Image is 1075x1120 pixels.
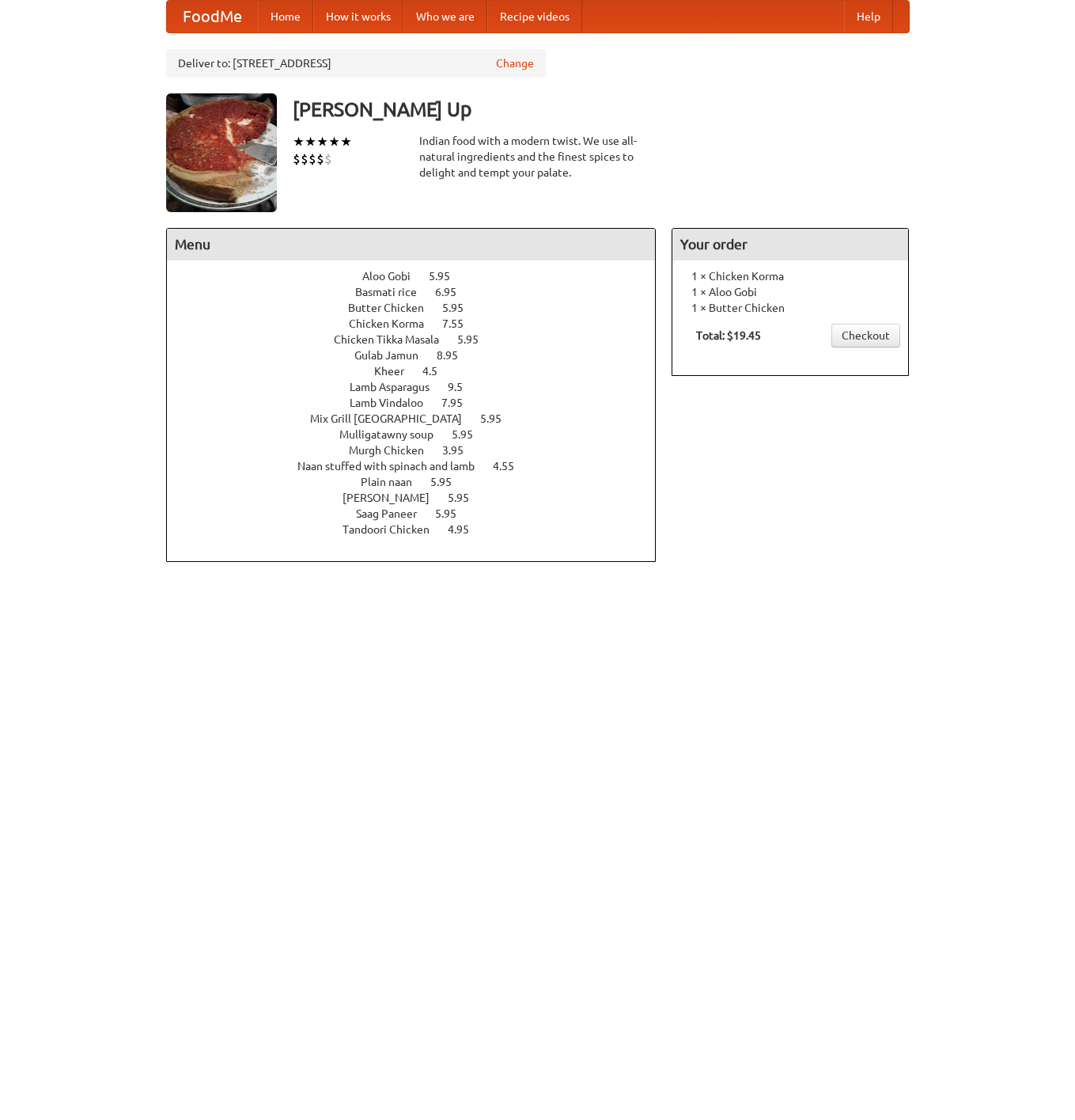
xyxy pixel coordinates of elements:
[487,1,582,32] a: Recipe videos
[166,49,546,78] div: Deliver to: [STREET_ADDRESS]
[361,476,428,488] span: Plain naan
[374,365,467,378] a: Kheer 4.5
[316,133,328,150] li: ★
[696,329,761,342] b: Total: $19.45
[354,349,434,362] span: Gulab Jamun
[374,365,420,378] span: Kheer
[356,507,486,520] a: Saag Paneer 5.95
[328,133,340,150] li: ★
[343,523,445,536] span: Tandoori Chicken
[301,150,308,168] li: $
[362,270,426,283] span: Aloo Gobi
[349,444,493,457] a: Murgh Chicken 3.95
[429,270,466,283] span: 5.95
[324,150,332,168] li: $
[457,333,494,346] span: 5.95
[435,286,472,298] span: 6.95
[343,523,498,536] a: Tandoori Chicken 4.95
[496,55,534,71] a: Change
[350,397,439,409] span: Lamb Vindaloo
[448,523,485,536] span: 4.95
[339,428,449,441] span: Mulligatawny soup
[310,412,531,425] a: Mix Grill [GEOGRAPHIC_DATA] 5.95
[349,317,493,330] a: Chicken Korma 7.55
[334,333,508,346] a: Chicken Tikka Masala 5.95
[493,460,530,473] span: 4.55
[340,133,352,150] li: ★
[356,507,433,520] span: Saag Paneer
[167,1,258,32] a: FoodMe
[310,412,478,425] span: Mix Grill [GEOGRAPHIC_DATA]
[680,284,900,300] li: 1 × Aloo Gobi
[430,476,467,488] span: 5.95
[452,428,489,441] span: 5.95
[348,302,493,314] a: Butter Chicken 5.95
[419,133,657,180] div: Indian food with a modern twist. We use all-natural ingredients and the finest spices to delight ...
[844,1,893,32] a: Help
[422,365,453,378] span: 4.5
[480,412,517,425] span: 5.95
[166,93,277,212] img: angular.jpg
[305,133,316,150] li: ★
[350,381,492,393] a: Lamb Asparagus 9.5
[362,270,479,283] a: Aloo Gobi 5.95
[355,286,486,298] a: Basmati rice 6.95
[442,444,479,457] span: 3.95
[354,349,487,362] a: Gulab Jamun 8.95
[343,492,498,504] a: [PERSON_NAME] 5.95
[831,324,900,347] a: Checkout
[293,93,910,125] h3: [PERSON_NAME] Up
[437,349,474,362] span: 8.95
[349,317,440,330] span: Chicken Korma
[297,460,490,473] span: Naan stuffed with spinach and lamb
[680,268,900,284] li: 1 × Chicken Korma
[313,1,403,32] a: How it works
[442,317,479,330] span: 7.55
[435,507,472,520] span: 5.95
[297,460,543,473] a: Naan stuffed with spinach and lamb 4.55
[308,150,316,168] li: $
[403,1,487,32] a: Who we are
[339,428,502,441] a: Mulligatawny soup 5.95
[343,492,445,504] span: [PERSON_NAME]
[334,333,455,346] span: Chicken Tikka Masala
[350,397,492,409] a: Lamb Vindaloo 7.95
[258,1,313,32] a: Home
[448,492,485,504] span: 5.95
[448,381,479,393] span: 9.5
[361,476,481,488] a: Plain naan 5.95
[316,150,324,168] li: $
[355,286,433,298] span: Basmati rice
[293,133,305,150] li: ★
[349,444,440,457] span: Murgh Chicken
[293,150,301,168] li: $
[442,302,479,314] span: 5.95
[672,229,908,260] h4: Your order
[680,300,900,316] li: 1 × Butter Chicken
[350,381,445,393] span: Lamb Asparagus
[167,229,656,260] h4: Menu
[441,397,479,409] span: 7.95
[348,302,440,314] span: Butter Chicken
